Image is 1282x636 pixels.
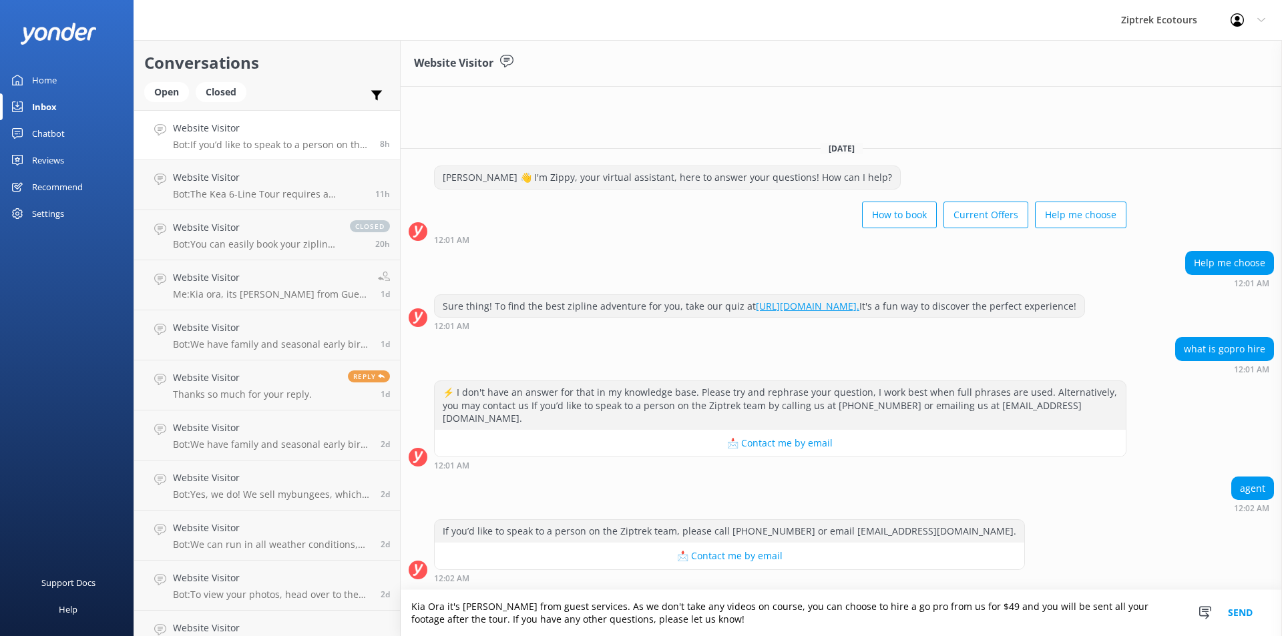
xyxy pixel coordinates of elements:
div: [PERSON_NAME] 👋 I'm Zippy, your virtual assistant, here to answer your questions! How can I help? [435,166,900,189]
div: Sure thing! To find the best zipline adventure for you, take our quiz at It's a fun way to discov... [435,295,1084,318]
button: Send [1215,590,1265,636]
div: If you’d like to speak to a person on the Ziptrek team, please call [PHONE_NUMBER] or email [EMAI... [435,520,1024,543]
h4: Website Visitor [173,170,365,185]
span: Sep 05 2025 07:54am (UTC +12:00) Pacific/Auckland [381,438,390,450]
strong: 12:01 AM [1234,366,1269,374]
span: Reply [348,370,390,382]
h4: Website Visitor [173,270,368,285]
p: Thanks so much for your reply. [173,388,312,400]
div: Sep 07 2025 12:01am (UTC +12:00) Pacific/Auckland [434,235,1126,244]
a: Website VisitorBot:To view your photos, head over to the My Photos Page on our website and select... [134,561,400,611]
a: Website VisitorBot:We have family and seasonal early bird discounts available. These offers chang... [134,310,400,360]
h4: Website Visitor [173,521,371,535]
h4: Website Visitor [173,121,370,135]
h4: Website Visitor [173,621,371,635]
span: Sep 05 2025 02:19pm (UTC +12:00) Pacific/Auckland [381,388,390,400]
p: Bot: You can easily book your zipline experience online with live availability at [URL][DOMAIN_NA... [173,238,337,250]
button: Help me choose [1035,202,1126,228]
div: Inbox [32,93,57,120]
span: Sep 05 2025 06:24am (UTC +12:00) Pacific/Auckland [381,489,390,500]
h4: Website Visitor [173,320,371,335]
div: Sep 07 2025 12:01am (UTC +12:00) Pacific/Auckland [1185,278,1274,288]
div: Help me choose [1186,252,1273,274]
div: agent [1232,477,1273,500]
strong: 12:01 AM [434,462,469,470]
div: Sep 07 2025 12:02am (UTC +12:00) Pacific/Auckland [1231,503,1274,513]
span: Sep 04 2025 05:44pm (UTC +12:00) Pacific/Auckland [381,589,390,600]
a: Website VisitorBot:The Kea 6-Line Tour requires a minimum weight of 30kg (66lbs), so unfortunatel... [134,160,400,210]
strong: 12:01 AM [434,322,469,330]
p: Bot: To view your photos, head over to the My Photos Page on our website and select the exact dat... [173,589,371,601]
textarea: Kia Ora it's [PERSON_NAME] from guest services. As we don't take any videos on course, you can ch... [401,590,1282,636]
strong: 12:01 AM [434,236,469,244]
button: 📩 Contact me by email [435,543,1024,569]
div: Chatbot [32,120,65,147]
div: Closed [196,82,246,102]
div: Support Docs [41,569,95,596]
a: [URL][DOMAIN_NAME]. [756,300,859,312]
a: Website VisitorMe:Kia ora, its [PERSON_NAME] from Guest Services, don't worry too much you will b... [134,260,400,310]
p: Me: Kia ora, its [PERSON_NAME] from Guest Services, don't worry too much you will be able to fill... [173,288,368,300]
img: yonder-white-logo.png [20,23,97,45]
span: [DATE] [821,143,863,154]
a: Closed [196,84,253,99]
strong: 12:02 AM [1234,505,1269,513]
button: How to book [862,202,937,228]
p: Bot: If you’d like to speak to a person on the Ziptrek team, please call [PHONE_NUMBER] or email ... [173,139,370,151]
span: Sep 04 2025 09:42pm (UTC +12:00) Pacific/Auckland [381,539,390,550]
div: Sep 07 2025 12:01am (UTC +12:00) Pacific/Auckland [1175,364,1274,374]
a: Website VisitorBot:Yes, we do! We sell mybungees, which are straps for your phone, at our Treehou... [134,460,400,511]
h4: Website Visitor [173,470,371,485]
button: 📩 Contact me by email [435,430,1126,456]
h4: Website Visitor [173,220,337,235]
h4: Website Visitor [173,420,371,435]
span: Sep 06 2025 09:49pm (UTC +12:00) Pacific/Auckland [375,188,390,200]
strong: 12:01 AM [1234,280,1269,288]
div: Sep 07 2025 12:02am (UTC +12:00) Pacific/Auckland [434,573,1025,583]
a: Website VisitorBot:We have family and seasonal early bird discounts available, which can change t... [134,410,400,460]
p: Bot: The Kea 6-Line Tour requires a minimum weight of 30kg (66lbs), so unfortunately, your child ... [173,188,365,200]
h4: Website Visitor [173,370,312,385]
span: Sep 06 2025 12:31am (UTC +12:00) Pacific/Auckland [381,338,390,350]
div: Recommend [32,174,83,200]
div: Open [144,82,189,102]
p: Bot: We have family and seasonal early bird discounts available, which can change throughout the ... [173,438,371,450]
strong: 12:02 AM [434,575,469,583]
p: Bot: We have family and seasonal early bird discounts available. These offers change throughout t... [173,338,371,350]
div: ⚡ I don't have an answer for that in my knowledge base. Please try and rephrase your question, I ... [435,381,1126,430]
div: Settings [32,200,64,227]
span: Sep 06 2025 12:06pm (UTC +12:00) Pacific/Auckland [375,238,390,250]
span: closed [350,220,390,232]
h2: Conversations [144,50,390,75]
a: Website VisitorThanks so much for your reply.Reply1d [134,360,400,410]
a: Open [144,84,196,99]
div: Sep 07 2025 12:01am (UTC +12:00) Pacific/Auckland [434,321,1085,330]
p: Bot: We can run in all weather conditions, including windy days! If severe weather ever requires ... [173,539,371,551]
div: Reviews [32,147,64,174]
h4: Website Visitor [173,571,371,585]
a: Website VisitorBot:You can easily book your zipline experience online with live availability at [... [134,210,400,260]
div: Home [32,67,57,93]
div: Help [59,596,77,623]
span: Sep 07 2025 12:02am (UTC +12:00) Pacific/Auckland [380,138,390,149]
h3: Website Visitor [414,55,493,72]
a: Website VisitorBot:We can run in all weather conditions, including windy days! If severe weather ... [134,511,400,561]
button: Current Offers [943,202,1028,228]
span: Sep 06 2025 08:33am (UTC +12:00) Pacific/Auckland [381,288,390,300]
p: Bot: Yes, we do! We sell mybungees, which are straps for your phone, at our Treehouse or our shop... [173,489,371,501]
div: what is gopro hire [1176,338,1273,360]
a: Website VisitorBot:If you’d like to speak to a person on the Ziptrek team, please call [PHONE_NUM... [134,110,400,160]
div: Sep 07 2025 12:01am (UTC +12:00) Pacific/Auckland [434,460,1126,470]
